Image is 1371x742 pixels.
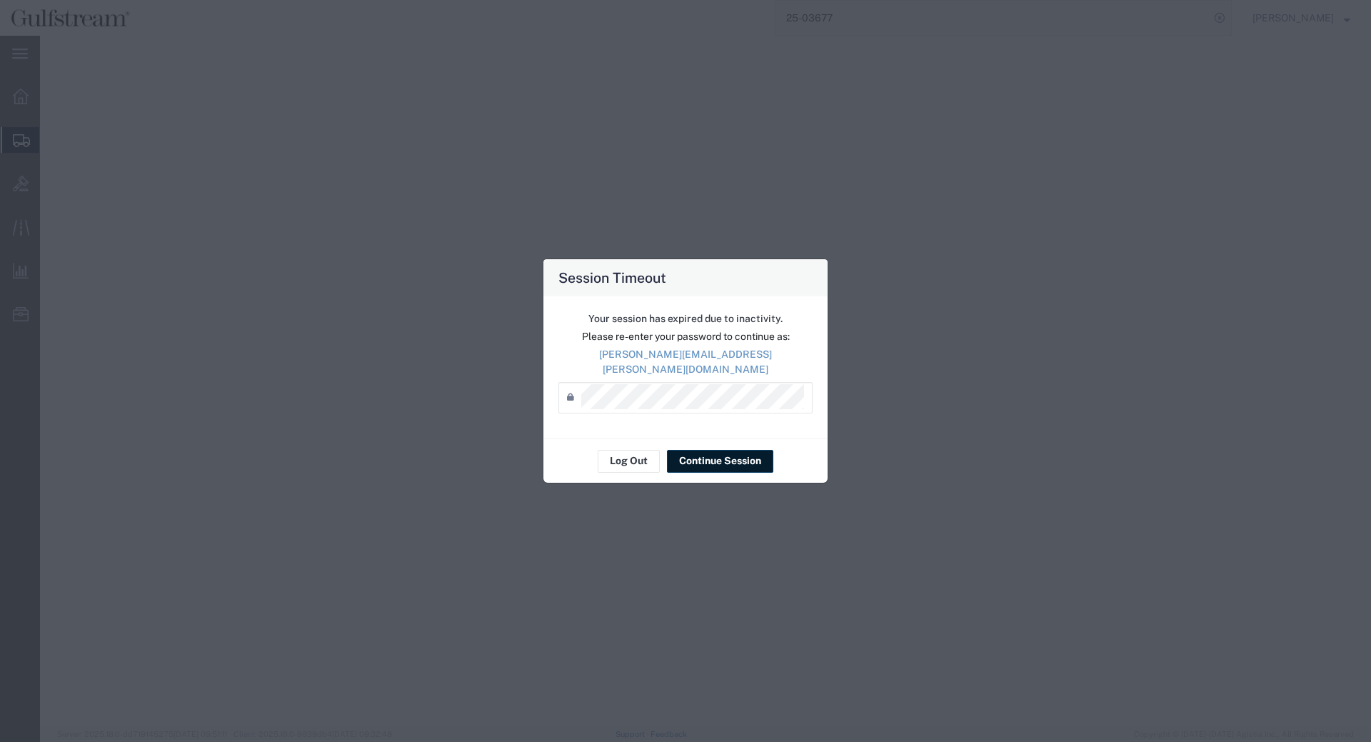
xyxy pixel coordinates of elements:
h4: Session Timeout [558,267,666,288]
p: Please re-enter your password to continue as: [558,329,813,344]
button: Log Out [598,450,660,473]
p: [PERSON_NAME][EMAIL_ADDRESS][PERSON_NAME][DOMAIN_NAME] [558,347,813,377]
p: Your session has expired due to inactivity. [558,311,813,326]
button: Continue Session [667,450,773,473]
